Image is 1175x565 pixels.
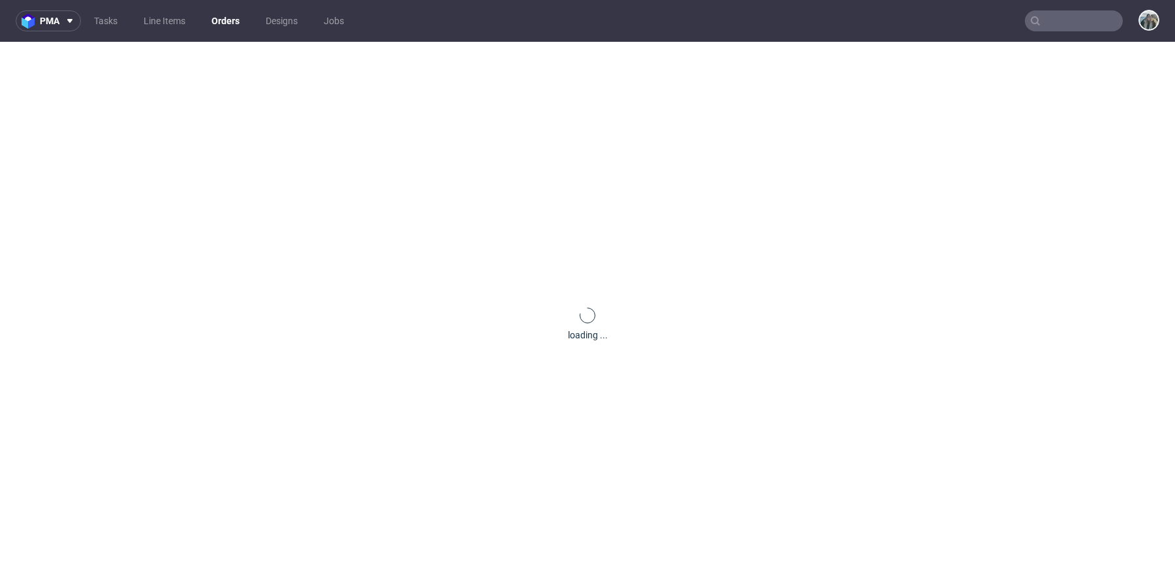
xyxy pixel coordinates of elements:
a: Line Items [136,10,193,31]
a: Tasks [86,10,125,31]
a: Designs [258,10,305,31]
button: pma [16,10,81,31]
a: Jobs [316,10,352,31]
img: logo [22,14,40,29]
img: Zeniuk Magdalena [1140,11,1158,29]
span: pma [40,16,59,25]
a: Orders [204,10,247,31]
div: loading ... [568,329,608,342]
